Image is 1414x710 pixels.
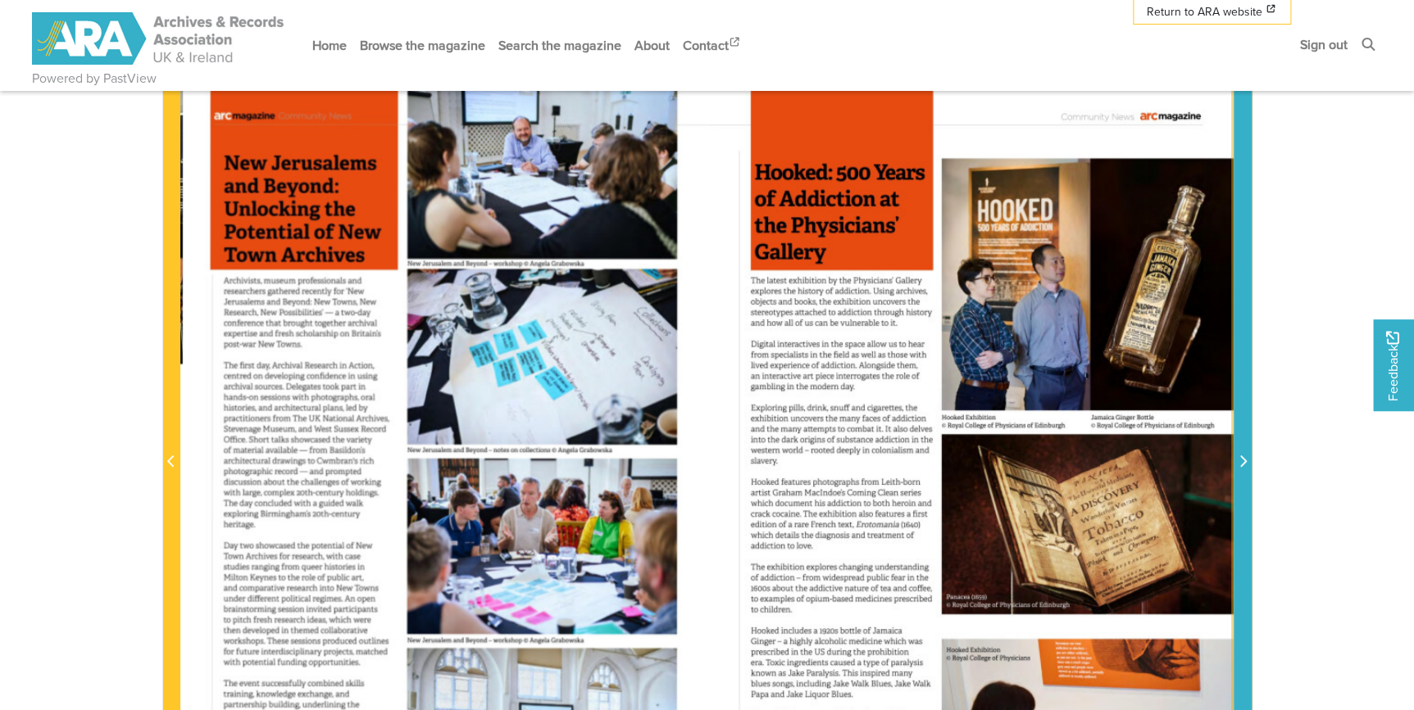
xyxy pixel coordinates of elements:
a: About [628,24,676,67]
a: Sign out [1294,23,1354,66]
a: Browse the magazine [353,24,492,67]
a: Would you like to provide feedback? [1373,319,1414,411]
a: Home [306,24,353,67]
span: Return to ARA website [1147,3,1262,20]
img: ARA - ARC Magazine | Powered by PastView [32,12,286,65]
a: Search the magazine [492,24,628,67]
a: Powered by PastView [32,69,157,88]
span: Feedback [1383,332,1403,401]
a: Contact [676,24,748,67]
a: ARA - ARC Magazine | Powered by PastView logo [32,3,286,75]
